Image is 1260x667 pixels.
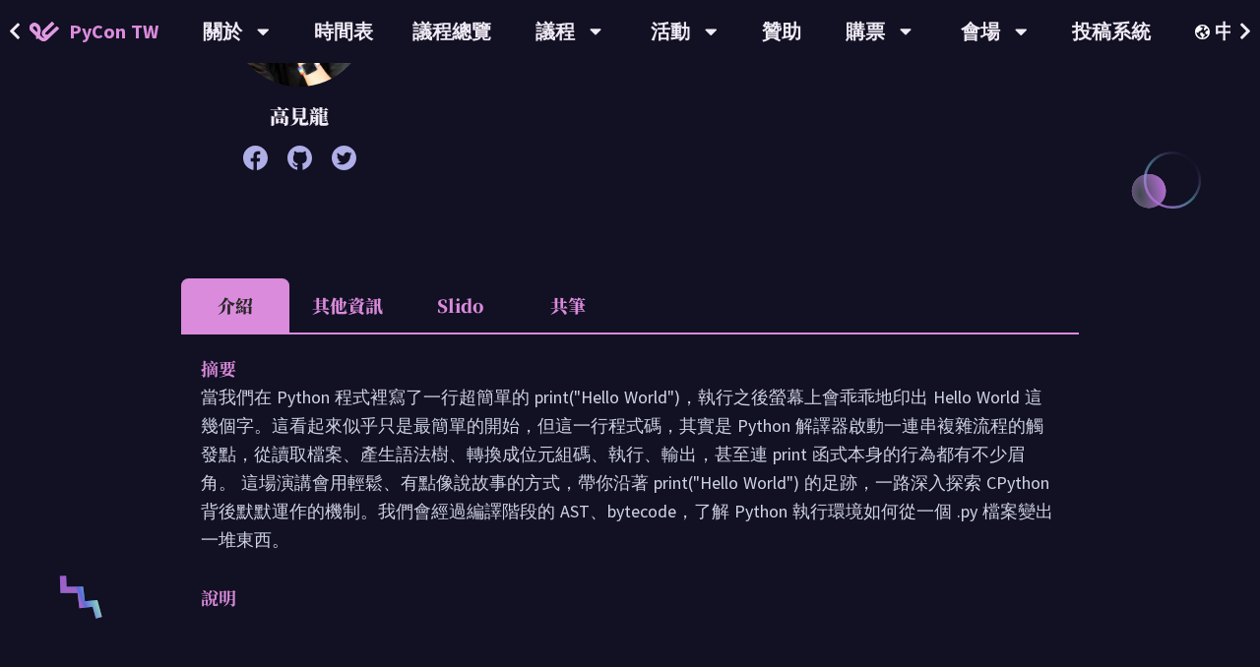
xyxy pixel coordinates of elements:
[514,278,622,333] li: 共筆
[10,7,178,56] a: PyCon TW
[201,383,1059,554] p: 當我們在 Python 程式裡寫了一行超簡單的 print("Hello World")，執行之後螢幕上會乖乖地印出 Hello World 這幾個字。這看起來似乎只是最簡單的開始，但這一行程式...
[201,583,1020,612] p: 說明
[406,278,514,333] li: Slido
[1195,25,1215,39] img: Locale Icon
[69,17,158,46] span: PyCon TW
[201,354,1020,383] p: 摘要
[181,278,289,333] li: 介紹
[30,22,59,41] img: Home icon of PyCon TW 2025
[230,101,368,131] p: 高見龍
[289,278,406,333] li: 其他資訊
